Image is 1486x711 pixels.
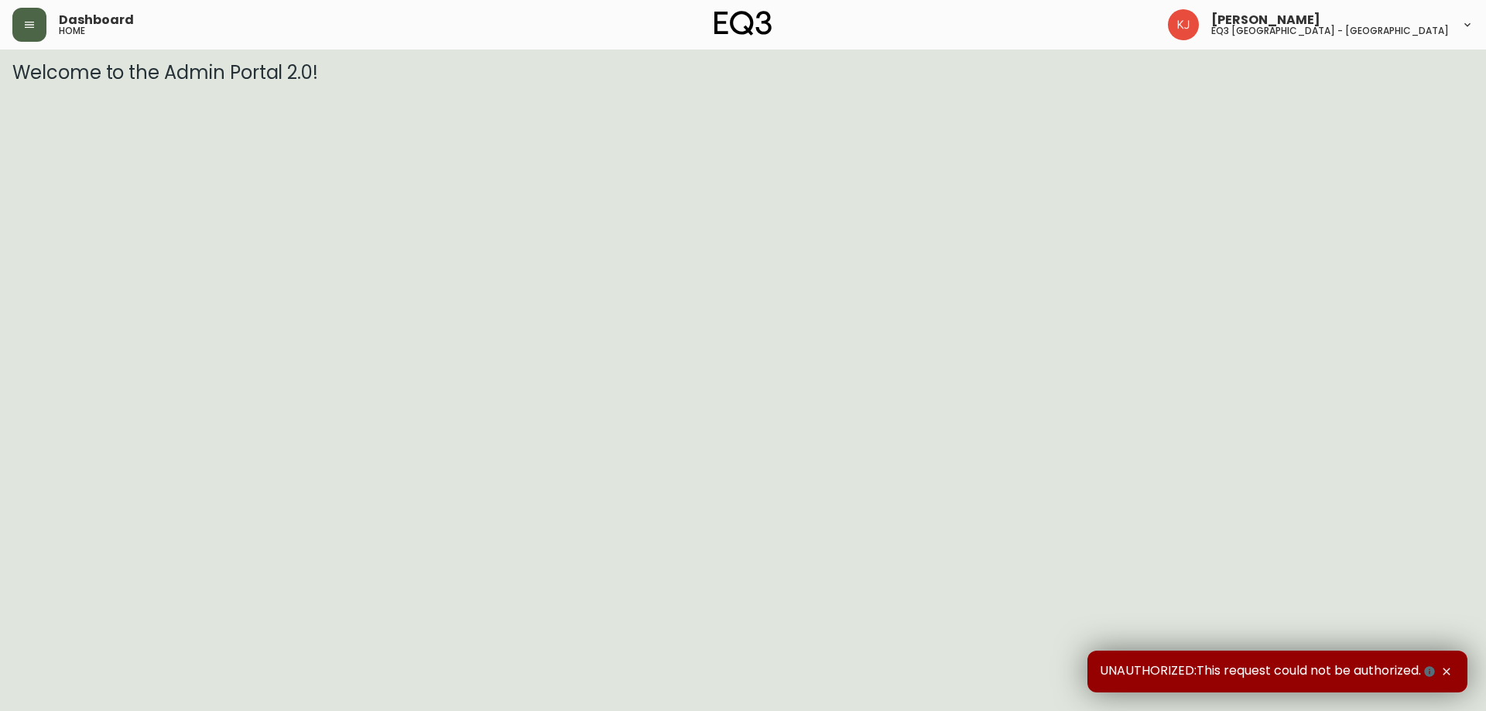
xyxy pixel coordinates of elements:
[59,14,134,26] span: Dashboard
[12,62,1474,84] h3: Welcome to the Admin Portal 2.0!
[1168,9,1199,40] img: 24a625d34e264d2520941288c4a55f8e
[714,11,772,36] img: logo
[1100,663,1438,680] span: UNAUTHORIZED:This request could not be authorized.
[59,26,85,36] h5: home
[1211,14,1320,26] span: [PERSON_NAME]
[1211,26,1449,36] h5: eq3 [GEOGRAPHIC_DATA] - [GEOGRAPHIC_DATA]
